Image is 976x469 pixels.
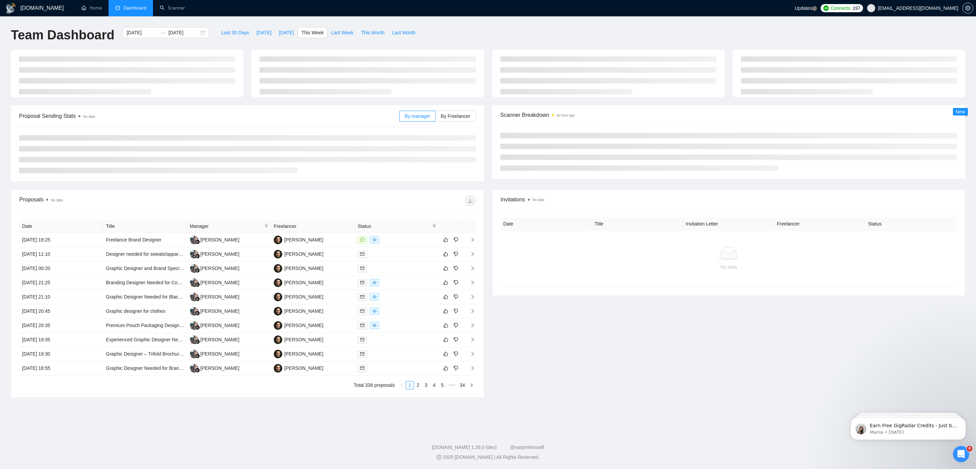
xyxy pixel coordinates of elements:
button: dislike [452,321,460,329]
a: MC[PERSON_NAME] [190,294,240,299]
span: dislike [454,337,458,342]
button: dislike [452,278,460,287]
th: Status [865,217,957,231]
span: right [465,294,475,299]
span: Dashboard [123,5,146,11]
button: [DATE] [275,27,298,38]
button: dislike [452,350,460,358]
span: Updates [795,5,812,11]
span: filter [263,221,270,231]
a: [DOMAIN_NAME] 1.26.0 (dev) [432,445,497,450]
a: Premium Pouch Packaging Designer for Wellness Brand [106,323,225,328]
button: like [442,293,450,301]
button: dislike [452,236,460,244]
img: YN [274,321,282,330]
span: right [465,280,475,285]
div: [PERSON_NAME] [200,279,240,286]
time: an hour ago [557,113,575,117]
img: gigradar-bm.png [195,311,200,315]
a: Designer needed for sweats/apparel brand (streetwear, simple cool) [106,251,248,257]
span: Last Week [331,29,353,36]
span: 197 [853,4,860,12]
span: Last Month [392,29,415,36]
span: eye [372,309,377,313]
span: right [465,366,475,371]
a: YN[PERSON_NAME] [274,351,323,356]
a: setting [962,5,973,11]
div: 2025 [DOMAIN_NAME] | All Rights Reserved. [5,454,971,461]
img: MC [190,236,198,244]
button: Last Week [327,27,357,38]
div: [PERSON_NAME] [200,236,240,243]
div: [PERSON_NAME] [284,322,323,329]
button: like [442,264,450,272]
span: like [443,280,448,285]
span: like [443,294,448,300]
span: mail [360,266,364,270]
td: Experienced Graphic Designer Needed for Logo Creation [103,333,187,347]
img: YN [274,307,282,315]
a: Graphic Designer and Brand Specialist [106,266,188,271]
span: eye [372,238,377,242]
span: dislike [454,280,458,285]
span: New [956,109,965,114]
span: Connects: [831,4,851,12]
a: MC[PERSON_NAME] [190,265,240,271]
button: setting [962,3,973,14]
li: 4 [430,381,438,389]
a: MC[PERSON_NAME] [190,279,240,285]
div: Proposals [19,195,247,206]
li: Total 338 proposals [354,381,395,389]
td: Freelance Brand Designer [103,233,187,247]
span: right [465,266,475,271]
img: gigradar-bm.png [195,325,200,330]
span: No data [533,198,544,202]
th: Title [592,217,683,231]
a: YN[PERSON_NAME] [274,322,323,328]
td: [DATE] 20:45 [19,304,103,319]
span: ••• [446,381,457,389]
span: right [465,337,475,342]
span: No data [51,198,63,202]
span: By Freelancer [441,113,470,119]
span: dislike [454,294,458,300]
button: dislike [452,307,460,315]
img: gigradar-bm.png [195,282,200,287]
img: gigradar-bm.png [195,239,200,244]
a: MC[PERSON_NAME] [190,237,240,242]
img: YN [274,350,282,358]
button: This Month [357,27,388,38]
img: MC [190,350,198,358]
li: Next 5 Pages [446,381,457,389]
a: MC[PERSON_NAME] [190,351,240,356]
a: MC[PERSON_NAME] [190,251,240,256]
img: YN [274,293,282,301]
div: No data [506,263,952,271]
input: End date [168,29,199,36]
img: gigradar-bm.png [195,368,200,373]
img: YN [274,364,282,373]
th: Manager [187,220,271,233]
button: Last 30 Days [217,27,253,38]
div: [PERSON_NAME] [200,293,240,301]
div: [PERSON_NAME] [284,236,323,243]
th: Freelancer [271,220,355,233]
button: left [398,381,406,389]
span: like [443,337,448,342]
span: Scanner Breakdown [500,111,957,119]
img: YN [274,278,282,287]
td: [DATE] 18:55 [19,361,103,376]
span: mail [360,352,364,356]
span: right [465,309,475,313]
span: [DATE] [256,29,271,36]
button: like [442,321,450,329]
span: like [443,237,448,242]
button: like [442,350,450,358]
span: like [443,323,448,328]
button: dislike [452,336,460,344]
input: Start date [127,29,157,36]
span: Proposal Sending Stats [19,112,399,120]
td: [DATE] 21:25 [19,276,103,290]
iframe: Intercom live chat [953,446,969,462]
span: dislike [454,365,458,371]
